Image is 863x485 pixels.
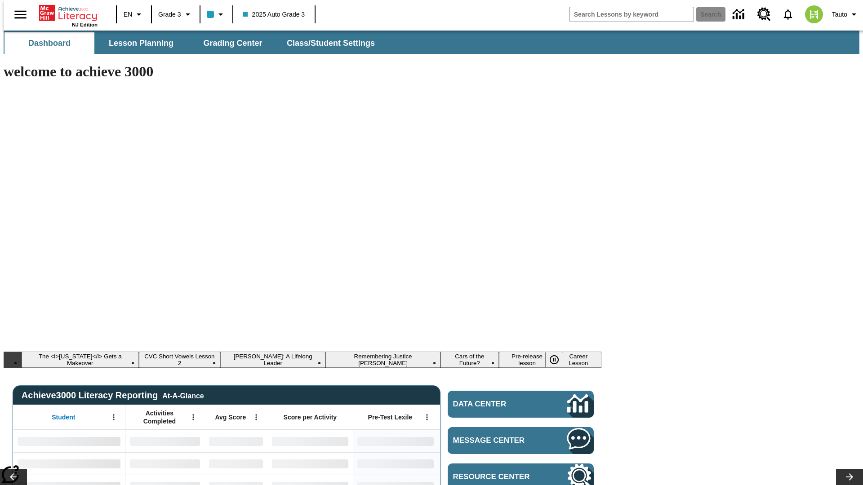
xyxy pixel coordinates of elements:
[120,6,148,22] button: Language: EN, Select a language
[28,38,71,48] span: Dashboard
[188,32,278,54] button: Grading Center
[155,6,197,22] button: Grade: Grade 3, Select a grade
[4,31,859,54] div: SubNavbar
[828,6,863,22] button: Profile/Settings
[22,390,204,401] span: Achieve3000 Literacy Reporting
[96,32,186,54] button: Lesson Planning
[4,63,601,80] h1: welcome to achieve 3000
[124,10,132,19] span: EN
[215,413,246,421] span: Avg Score
[280,32,382,54] button: Class/Student Settings
[453,400,537,409] span: Data Center
[448,427,594,454] a: Message Center
[39,4,98,22] a: Home
[800,3,828,26] button: Select a new avatar
[249,410,263,424] button: Open Menu
[125,430,205,452] div: No Data,
[22,352,139,368] button: Slide 1 The <i>Missouri</i> Gets a Makeover
[130,409,189,425] span: Activities Completed
[205,430,267,452] div: No Data,
[727,2,752,27] a: Data Center
[205,452,267,475] div: No Data,
[287,38,375,48] span: Class/Student Settings
[545,352,563,368] button: Pause
[448,391,594,418] a: Data Center
[72,22,98,27] span: NJ Edition
[776,3,800,26] a: Notifications
[7,1,34,28] button: Open side menu
[4,32,94,54] button: Dashboard
[284,413,337,421] span: Score per Activity
[453,472,540,481] span: Resource Center
[832,10,847,19] span: Tauto
[752,2,776,26] a: Resource Center, Will open in new tab
[836,469,863,485] button: Lesson carousel, Next
[162,390,204,400] div: At-A-Glance
[107,410,120,424] button: Open Menu
[453,436,540,445] span: Message Center
[203,38,262,48] span: Grading Center
[52,413,75,421] span: Student
[805,5,823,23] img: avatar image
[39,3,98,27] div: Home
[187,410,200,424] button: Open Menu
[569,7,694,22] input: search field
[545,352,572,368] div: Pause
[556,352,601,368] button: Slide 7 Career Lesson
[203,6,230,22] button: Class color is light blue. Change class color
[325,352,440,368] button: Slide 4 Remembering Justice O'Connor
[420,410,434,424] button: Open Menu
[220,352,325,368] button: Slide 3 Dianne Feinstein: A Lifelong Leader
[125,452,205,475] div: No Data,
[109,38,173,48] span: Lesson Planning
[499,352,556,368] button: Slide 6 Pre-release lesson
[368,413,413,421] span: Pre-Test Lexile
[139,352,221,368] button: Slide 2 CVC Short Vowels Lesson 2
[440,352,499,368] button: Slide 5 Cars of the Future?
[4,32,383,54] div: SubNavbar
[158,10,181,19] span: Grade 3
[243,10,305,19] span: 2025 Auto Grade 3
